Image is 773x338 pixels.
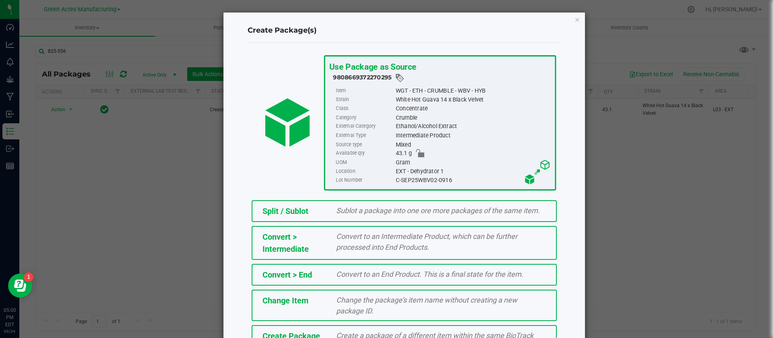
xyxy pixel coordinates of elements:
[336,167,394,176] label: Location
[24,272,33,282] iframe: Resource center unread badge
[262,232,309,254] span: Convert > Intermediate
[336,131,394,140] label: External Type
[336,104,394,113] label: Class
[395,176,550,185] div: C-SEP25WBV02-0916
[336,270,523,278] span: Convert to an End Product. This is a final state for the item.
[395,104,550,113] div: Concentrate
[262,296,308,305] span: Change Item
[262,206,308,216] span: Split / Sublot
[336,206,540,215] span: Sublot a package into one ore more packages of the same item.
[395,158,550,167] div: Gram
[336,113,394,122] label: Category
[336,296,517,315] span: Change the package’s item name without creating a new package ID.
[329,62,416,72] span: Use Package as Source
[336,122,394,131] label: External Category
[8,274,32,298] iframe: Resource center
[336,232,517,251] span: Convert to an Intermediate Product, which can be further processed into End Products.
[336,95,394,104] label: Strain
[395,113,550,122] div: Crumble
[395,167,550,176] div: EXT - Dehydrator 1
[336,86,394,95] label: Item
[395,149,411,158] span: 43.1 g
[395,140,550,149] div: Mixed
[336,158,394,167] label: UOM
[336,140,394,149] label: Source type
[333,73,551,83] div: 9808669372270295
[395,131,550,140] div: Intermediate Product
[395,95,550,104] div: White Hot Guava 14 x Black Velvet
[336,176,394,185] label: Lot Number
[262,270,312,280] span: Convert > End
[395,86,550,95] div: WGT - ETH - CRUMBLE - WBV - HYB
[395,122,550,131] div: Ethanol/Alcohol Extract
[248,25,561,36] h4: Create Package(s)
[336,149,394,158] label: Available qty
